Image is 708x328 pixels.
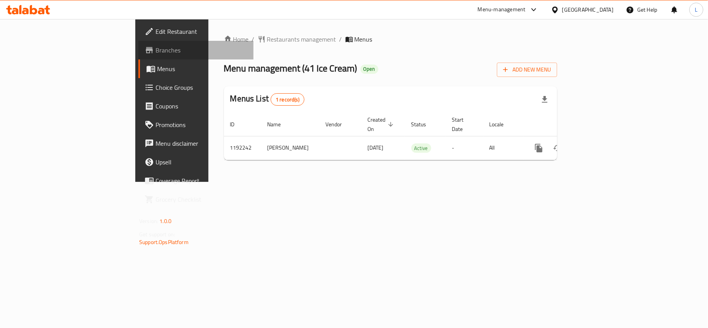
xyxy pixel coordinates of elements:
[326,120,352,129] span: Vendor
[446,136,483,160] td: -
[224,59,357,77] span: Menu management ( 41 Ice Cream )
[530,139,548,157] button: more
[156,27,247,36] span: Edit Restaurant
[355,35,372,44] span: Menus
[156,157,247,167] span: Upsell
[483,136,523,160] td: All
[271,96,304,103] span: 1 record(s)
[138,22,253,41] a: Edit Restaurant
[503,65,551,75] span: Add New Menu
[139,237,189,247] a: Support.OpsPlatform
[138,134,253,153] a: Menu disclaimer
[478,5,526,14] div: Menu-management
[411,143,431,153] div: Active
[157,64,247,73] span: Menus
[360,65,378,74] div: Open
[138,153,253,171] a: Upsell
[523,113,610,136] th: Actions
[138,115,253,134] a: Promotions
[368,143,384,153] span: [DATE]
[139,216,158,226] span: Version:
[156,83,247,92] span: Choice Groups
[497,63,557,77] button: Add New Menu
[368,115,396,134] span: Created On
[138,59,253,78] a: Menus
[535,90,554,109] div: Export file
[271,93,304,106] div: Total records count
[156,176,247,185] span: Coverage Report
[548,139,567,157] button: Change Status
[139,229,175,239] span: Get support on:
[339,35,342,44] li: /
[156,101,247,111] span: Coupons
[138,171,253,190] a: Coverage Report
[562,5,614,14] div: [GEOGRAPHIC_DATA]
[230,93,304,106] h2: Menus List
[258,35,336,44] a: Restaurants management
[138,78,253,97] a: Choice Groups
[411,120,437,129] span: Status
[138,190,253,209] a: Grocery Checklist
[261,136,320,160] td: [PERSON_NAME]
[452,115,474,134] span: Start Date
[138,97,253,115] a: Coupons
[156,45,247,55] span: Branches
[267,35,336,44] span: Restaurants management
[156,120,247,129] span: Promotions
[267,120,291,129] span: Name
[230,120,245,129] span: ID
[159,216,171,226] span: 1.0.0
[224,113,610,160] table: enhanced table
[489,120,514,129] span: Locale
[695,5,698,14] span: L
[224,35,557,44] nav: breadcrumb
[360,66,378,72] span: Open
[411,144,431,153] span: Active
[156,195,247,204] span: Grocery Checklist
[156,139,247,148] span: Menu disclaimer
[138,41,253,59] a: Branches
